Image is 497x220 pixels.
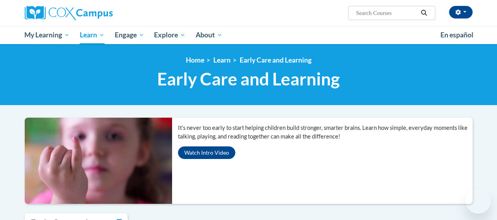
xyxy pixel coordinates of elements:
a: En español [435,27,479,43]
a: Early Care and Learning [240,56,312,64]
button: Account Settings [449,6,473,18]
a: Cox Campus [25,6,166,20]
a: About [191,26,227,44]
span: Early Care and Learning [157,68,340,89]
iframe: Button to launch messaging window [466,189,491,214]
input: Search Courses [355,8,418,18]
button: Watch Intro Video [178,146,235,159]
span: Explore [154,30,185,40]
a: My Learning [20,26,75,44]
img: Cox Campus [25,6,113,20]
button: Search [418,8,430,18]
span: About [196,30,222,40]
span: Learn [80,30,105,40]
p: It’s never too early to start helping children build stronger, smarter brains. Learn how simple, ... [178,124,473,141]
span: Engage [115,30,144,40]
a: Learn [213,56,231,64]
div: Main menu [19,26,479,44]
span: En español [440,31,473,39]
a: Explore [149,26,191,44]
a: Learn [75,26,110,44]
a: Engage [110,26,149,44]
span: My Learning [24,30,70,40]
a: Home [186,56,204,64]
